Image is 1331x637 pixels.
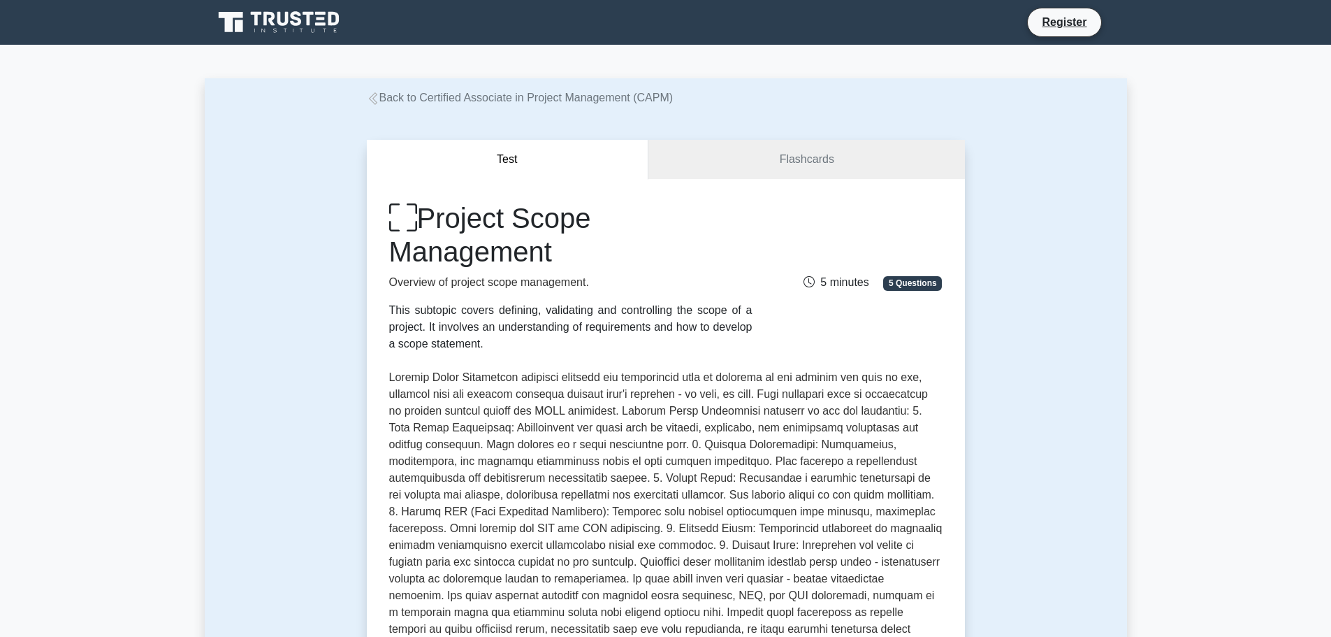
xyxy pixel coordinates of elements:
span: 5 minutes [803,276,868,288]
h1: Project Scope Management [389,201,752,269]
span: 5 Questions [883,276,942,290]
button: Test [367,140,649,180]
a: Flashcards [648,140,964,180]
a: Back to Certified Associate in Project Management (CAPM) [367,92,674,103]
div: This subtopic covers defining, validating and controlling the scope of a project. It involves an ... [389,302,752,352]
p: Overview of project scope management. [389,274,752,291]
a: Register [1033,13,1095,31]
